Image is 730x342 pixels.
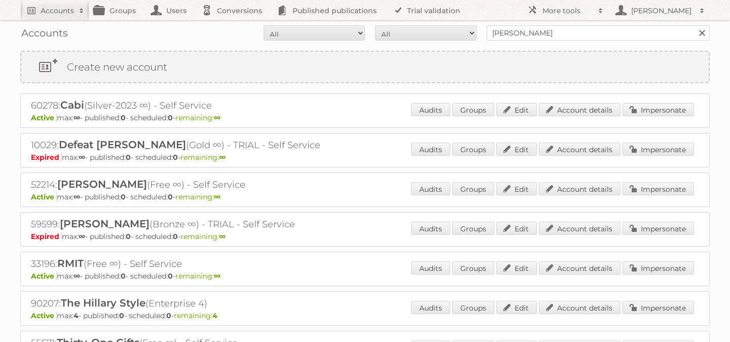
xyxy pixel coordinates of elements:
[173,153,178,162] strong: 0
[411,261,450,275] a: Audits
[31,192,57,201] span: Active
[214,271,221,281] strong: ∞
[31,153,62,162] span: Expired
[31,311,57,320] span: Active
[126,232,131,241] strong: 0
[175,192,221,201] span: remaining:
[496,143,537,156] a: Edit
[496,103,537,116] a: Edit
[31,257,386,270] h2: 33196: (Free ∞) - Self Service
[629,6,695,16] h2: [PERSON_NAME]
[214,192,221,201] strong: ∞
[623,301,694,314] a: Impersonate
[411,222,450,235] a: Audits
[61,297,145,309] span: The Hillary Style
[496,261,537,275] a: Edit
[79,232,85,241] strong: ∞
[175,271,221,281] span: remaining:
[175,113,221,122] span: remaining:
[219,232,226,241] strong: ∞
[542,6,593,16] h2: More tools
[60,99,84,111] span: Cabi
[79,153,85,162] strong: ∞
[121,113,126,122] strong: 0
[411,182,450,195] a: Audits
[168,192,173,201] strong: 0
[452,143,494,156] a: Groups
[168,271,173,281] strong: 0
[452,301,494,314] a: Groups
[623,222,694,235] a: Impersonate
[121,192,126,201] strong: 0
[174,311,217,320] span: remaining:
[31,113,57,122] span: Active
[31,271,57,281] span: Active
[60,218,150,230] span: [PERSON_NAME]
[119,311,124,320] strong: 0
[411,301,450,314] a: Audits
[166,311,171,320] strong: 0
[180,153,226,162] span: remaining:
[623,261,694,275] a: Impersonate
[59,139,186,151] span: Defeat [PERSON_NAME]
[74,192,80,201] strong: ∞
[411,143,450,156] a: Audits
[31,271,699,281] p: max: - published: - scheduled: -
[173,232,178,241] strong: 0
[496,301,537,314] a: Edit
[31,232,62,241] span: Expired
[74,311,79,320] strong: 4
[623,182,694,195] a: Impersonate
[496,222,537,235] a: Edit
[57,178,147,190] span: [PERSON_NAME]
[539,143,620,156] a: Account details
[212,311,217,320] strong: 4
[31,113,699,122] p: max: - published: - scheduled: -
[31,311,699,320] p: max: - published: - scheduled: -
[74,113,80,122] strong: ∞
[452,182,494,195] a: Groups
[411,103,450,116] a: Audits
[496,182,537,195] a: Edit
[539,261,620,275] a: Account details
[31,153,699,162] p: max: - published: - scheduled: -
[539,182,620,195] a: Account details
[452,103,494,116] a: Groups
[452,261,494,275] a: Groups
[31,178,386,191] h2: 52214: (Free ∞) - Self Service
[31,232,699,241] p: max: - published: - scheduled: -
[452,222,494,235] a: Groups
[180,232,226,241] span: remaining:
[41,6,74,16] h2: Accounts
[31,218,386,231] h2: 59599: (Bronze ∞) - TRIAL - Self Service
[168,113,173,122] strong: 0
[31,192,699,201] p: max: - published: - scheduled: -
[126,153,131,162] strong: 0
[623,103,694,116] a: Impersonate
[539,301,620,314] a: Account details
[121,271,126,281] strong: 0
[539,222,620,235] a: Account details
[74,271,80,281] strong: ∞
[219,153,226,162] strong: ∞
[57,257,84,269] span: RMIT
[21,52,709,82] a: Create new account
[539,103,620,116] a: Account details
[31,297,386,310] h2: 90207: (Enterprise 4)
[31,139,386,152] h2: 10029: (Gold ∞) - TRIAL - Self Service
[31,99,386,112] h2: 60278: (Silver-2023 ∞) - Self Service
[214,113,221,122] strong: ∞
[623,143,694,156] a: Impersonate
